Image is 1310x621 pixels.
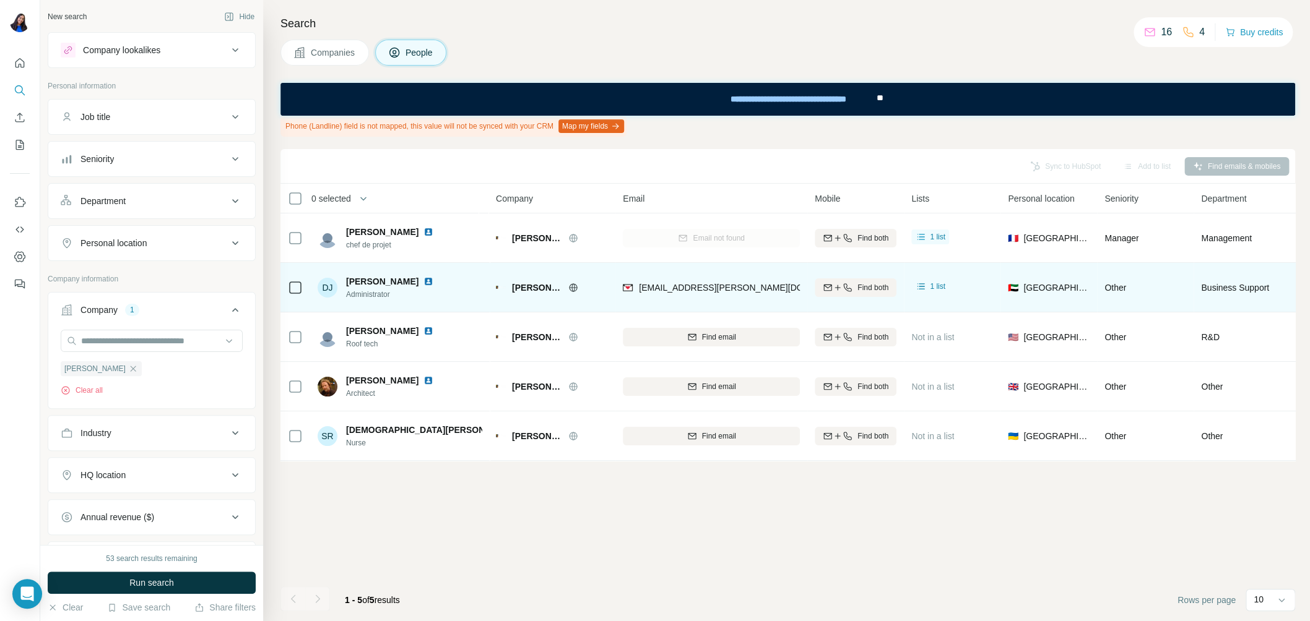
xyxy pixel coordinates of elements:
[1023,232,1090,244] span: [GEOGRAPHIC_DATA]
[345,595,362,605] span: 1 - 5
[10,134,30,156] button: My lists
[48,295,255,330] button: Company1
[346,289,438,300] span: Administrator
[1008,430,1018,442] span: 🇺🇦
[639,283,857,293] span: [EMAIL_ADDRESS][PERSON_NAME][DOMAIN_NAME]
[362,595,370,605] span: of
[80,304,118,316] div: Company
[48,102,255,132] button: Job title
[10,218,30,241] button: Use Surfe API
[857,332,888,343] span: Find both
[48,186,255,216] button: Department
[346,226,419,238] span: [PERSON_NAME]
[1254,593,1264,606] p: 10
[10,246,30,268] button: Dashboard
[80,469,126,481] div: HQ location
[48,572,256,594] button: Run search
[346,325,419,337] span: [PERSON_NAME]
[423,276,433,286] img: LinkedIn logo
[10,79,30,101] button: Search
[311,46,356,59] span: Companies
[423,227,433,237] img: LinkedIn logo
[215,7,263,26] button: Hide
[80,111,110,123] div: Job title
[1008,380,1018,393] span: 🇬🇧
[1008,331,1018,343] span: 🇺🇸
[1008,232,1018,244] span: 🇫🇷
[318,278,337,298] div: DJ
[815,377,896,396] button: Find both
[512,380,562,393] span: [PERSON_NAME]
[815,229,896,247] button: Find both
[1201,331,1220,343] span: R&D
[61,385,103,396] button: Clear all
[106,553,197,564] div: 53 search results remaining
[318,228,337,248] img: Avatar
[1104,192,1138,205] span: Seniority
[496,286,506,288] img: Logo of Cleaveland
[10,191,30,213] button: Use Surfe on LinkedIn
[48,35,255,65] button: Company lookalikes
[48,460,255,490] button: HQ location
[48,273,256,285] p: Company information
[815,278,896,297] button: Find both
[1201,192,1246,205] span: Department
[857,381,888,392] span: Find both
[346,338,438,349] span: Roof tech
[80,237,147,249] div: Personal location
[702,381,736,392] span: Find email
[702,430,736,442] span: Find email
[311,192,351,205] span: 0 selected
[512,232,562,244] span: [PERSON_NAME]
[48,601,83,614] button: Clear
[280,15,1295,32] h4: Search
[496,236,506,239] img: Logo of Cleaveland
[10,12,30,32] img: Avatar
[345,595,400,605] span: results
[1023,281,1090,294] span: [GEOGRAPHIC_DATA]
[1023,331,1090,343] span: [GEOGRAPHIC_DATA]
[346,239,438,251] span: chef de projet
[10,273,30,295] button: Feedback
[815,328,896,346] button: Find both
[911,431,954,441] span: Not in a list
[280,116,627,137] div: Phone (Landline) field is not mapped, this value will not be synced with your CRM
[48,418,255,448] button: Industry
[346,388,438,399] span: Architect
[406,46,434,59] span: People
[815,427,896,445] button: Find both
[1008,192,1074,205] span: Personal location
[496,385,506,387] img: Logo of Cleaveland
[1178,594,1236,606] span: Rows per page
[496,335,506,338] img: Logo of Cleaveland
[857,430,888,442] span: Find both
[623,328,800,346] button: Find email
[280,83,1295,116] iframe: Banner
[1225,24,1283,41] button: Buy credits
[1104,431,1126,441] span: Other
[423,375,433,385] img: LinkedIn logo
[512,281,562,294] span: [PERSON_NAME]
[1201,430,1223,442] span: Other
[1199,25,1205,40] p: 4
[80,153,114,165] div: Seniority
[80,195,126,207] div: Department
[48,544,255,574] button: Employees (size)
[318,327,337,347] img: Avatar
[1201,232,1252,244] span: Management
[1104,283,1126,293] span: Other
[346,374,419,387] span: [PERSON_NAME]
[1161,25,1172,40] p: 16
[83,44,160,56] div: Company lookalikes
[48,502,255,532] button: Annual revenue ($)
[80,511,154,523] div: Annual revenue ($)
[423,326,433,336] img: LinkedIn logo
[1104,332,1126,342] span: Other
[346,275,419,288] span: [PERSON_NAME]
[370,595,375,605] span: 5
[346,437,482,448] span: Nurse
[64,363,126,374] span: [PERSON_NAME]
[623,192,644,205] span: Email
[1201,380,1223,393] span: Other
[857,233,888,244] span: Find both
